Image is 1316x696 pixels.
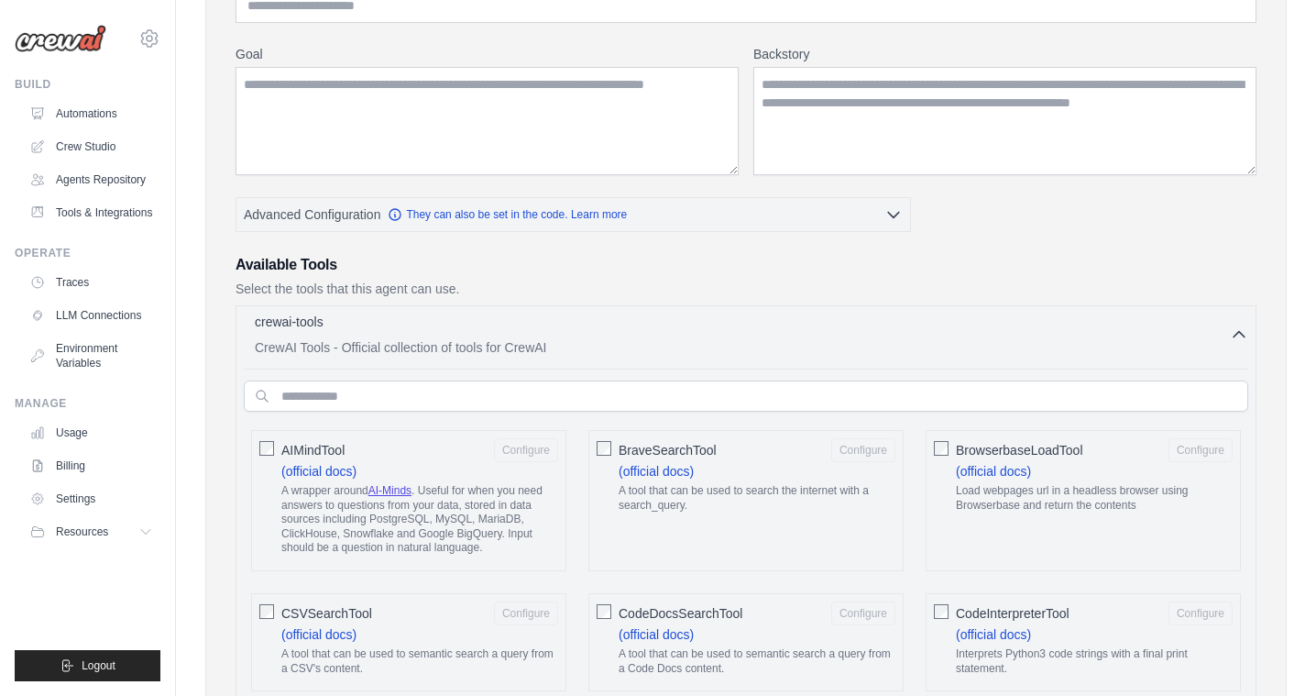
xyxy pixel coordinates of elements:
[82,658,115,673] span: Logout
[494,602,558,625] button: CSVSearchTool (official docs) A tool that can be used to semantic search a query from a CSV's con...
[831,438,895,462] button: BraveSearchTool (official docs) A tool that can be used to search the internet with a search_query.
[753,45,1256,63] label: Backstory
[281,441,345,459] span: AIMindTool
[22,198,160,227] a: Tools & Integrations
[619,604,742,623] span: CodeDocsSearchTool
[956,604,1069,623] span: CodeInterpreterTool
[15,77,160,92] div: Build
[956,441,1083,459] span: BrowserbaseLoadTool
[956,484,1233,513] p: Load webpages url in a headless browser using Browserbase and return the contents
[619,464,694,479] a: (official docs)
[255,313,324,331] p: crewai-tools
[22,334,160,378] a: Environment Variables
[388,207,627,222] a: They can also be set in the code. Learn more
[236,45,739,63] label: Goal
[619,627,694,642] a: (official docs)
[255,338,1230,357] p: CrewAI Tools - Official collection of tools for CrewAI
[22,99,160,128] a: Automations
[15,246,160,260] div: Operate
[956,627,1031,642] a: (official docs)
[15,396,160,411] div: Manage
[22,484,160,514] a: Settings
[22,165,160,194] a: Agents Repository
[15,650,160,681] button: Logout
[22,418,160,447] a: Usage
[494,438,558,462] button: AIMindTool (official docs) A wrapper aroundAI-Minds. Useful for when you need answers to question...
[22,132,160,161] a: Crew Studio
[281,604,372,623] span: CSVSearchTool
[831,602,895,625] button: CodeDocsSearchTool (official docs) A tool that can be used to semantic search a query from a Code...
[244,313,1248,357] button: crewai-tools CrewAI Tools - Official collection of tools for CrewAI
[281,647,558,676] p: A tool that can be used to semantic search a query from a CSV's content.
[22,268,160,297] a: Traces
[22,517,160,547] button: Resources
[56,525,108,539] span: Resources
[368,484,411,497] a: AI-Minds
[619,484,895,513] p: A tool that can be used to search the internet with a search_query.
[236,254,1256,276] h3: Available Tools
[1168,438,1233,462] button: BrowserbaseLoadTool (official docs) Load webpages url in a headless browser using Browserbase and...
[236,198,910,231] button: Advanced Configuration They can also be set in the code. Learn more
[236,280,1256,298] p: Select the tools that this agent can use.
[22,451,160,481] a: Billing
[281,484,558,556] p: A wrapper around . Useful for when you need answers to questions from your data, stored in data s...
[15,25,106,52] img: Logo
[281,627,356,642] a: (official docs)
[956,464,1031,479] a: (official docs)
[244,205,380,224] span: Advanced Configuration
[619,441,717,459] span: BraveSearchTool
[956,647,1233,676] p: Interprets Python3 code strings with a final print statement.
[22,301,160,330] a: LLM Connections
[281,464,356,479] a: (official docs)
[619,647,895,676] p: A tool that can be used to semantic search a query from a Code Docs content.
[1168,602,1233,625] button: CodeInterpreterTool (official docs) Interprets Python3 code strings with a final print statement.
